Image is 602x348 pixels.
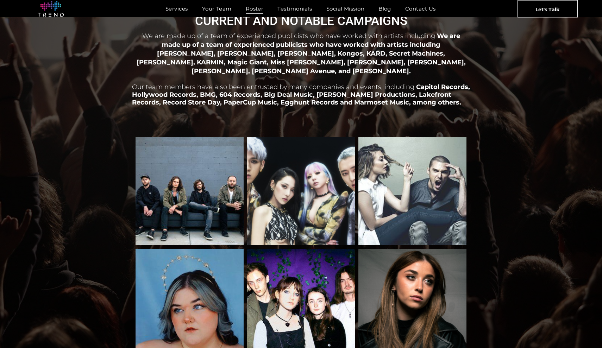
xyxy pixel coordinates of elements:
[142,32,435,40] span: We are made up of a team of experienced publicists who have worked with artists including
[371,4,398,14] a: Blog
[358,137,466,245] a: Karmin
[195,14,407,28] span: CURRENT AND NOTABLE CAMPAIGNS
[475,266,602,348] iframe: Chat Widget
[535,0,559,18] span: Let's Talk
[158,4,195,14] a: Services
[398,4,443,14] a: Contact Us
[319,4,371,14] a: Social Mission
[137,32,466,75] span: We are made up of a team of experienced publicists who have worked with artists including [PERSON...
[270,4,319,14] a: Testimonials
[247,137,355,245] a: KARD
[132,83,414,91] span: Our team members have also been entrusted by many companies and events, including
[136,137,244,245] a: Kongos
[195,4,239,14] a: Your Team
[132,83,470,106] span: Capitol Records, Hollywood Records, BMG, 604 Records, Big Deal Music, [PERSON_NAME] Productions, ...
[38,1,64,17] img: logo
[239,4,271,14] a: Roster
